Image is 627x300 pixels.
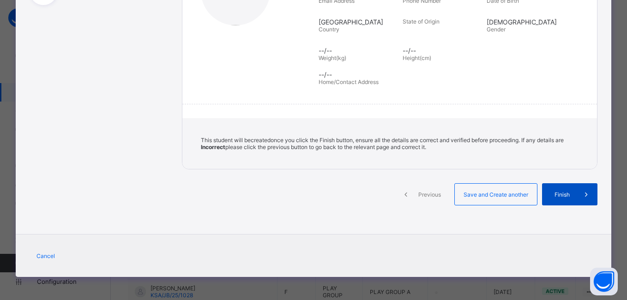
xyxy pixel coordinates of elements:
span: Gender [487,26,506,33]
span: --/-- [403,47,482,54]
span: Country [319,26,339,33]
span: Home/Contact Address [319,78,379,85]
span: [DEMOGRAPHIC_DATA] [487,18,566,26]
span: [GEOGRAPHIC_DATA] [319,18,398,26]
span: Finish [549,191,575,198]
span: Height(cm) [403,54,431,61]
b: Incorrect [201,144,225,150]
span: --/-- [319,71,583,78]
span: State of Origin [403,18,440,25]
span: Weight(kg) [319,54,346,61]
span: Save and Create another [462,191,530,198]
span: --/-- [319,47,398,54]
span: Previous [417,191,442,198]
span: This student will be created once you click the Finish button, ensure all the details are correct... [201,137,564,150]
span: Cancel [36,252,55,259]
button: Open asap [590,268,618,295]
